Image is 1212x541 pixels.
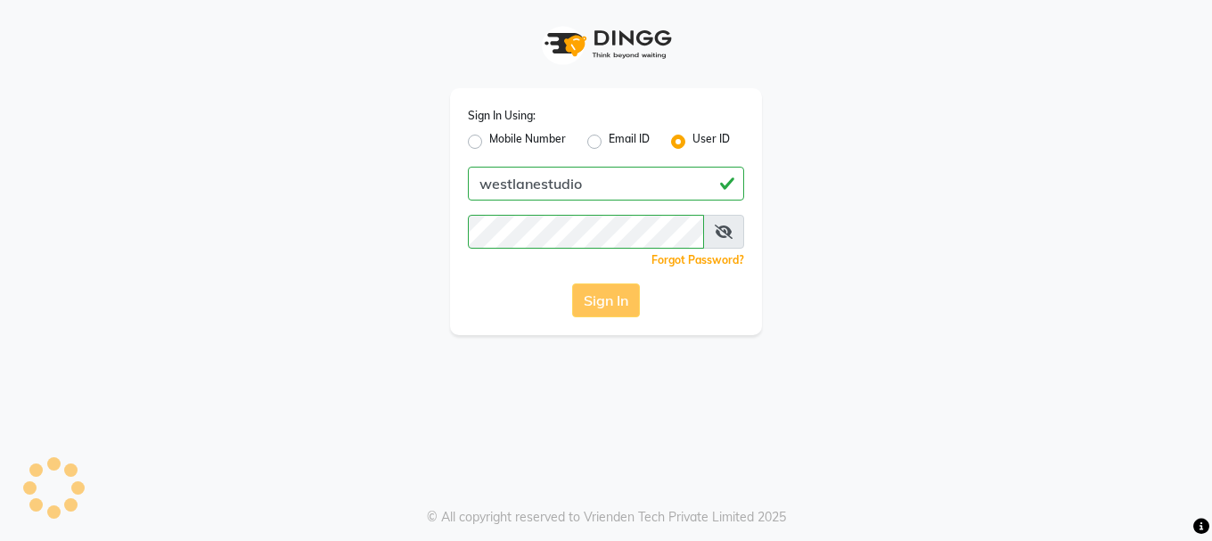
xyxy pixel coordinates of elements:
img: logo1.svg [535,18,677,70]
a: Forgot Password? [651,253,744,266]
input: Username [468,215,704,249]
input: Username [468,167,744,201]
label: Mobile Number [489,131,566,152]
label: User ID [692,131,730,152]
label: Sign In Using: [468,108,536,124]
label: Email ID [609,131,650,152]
